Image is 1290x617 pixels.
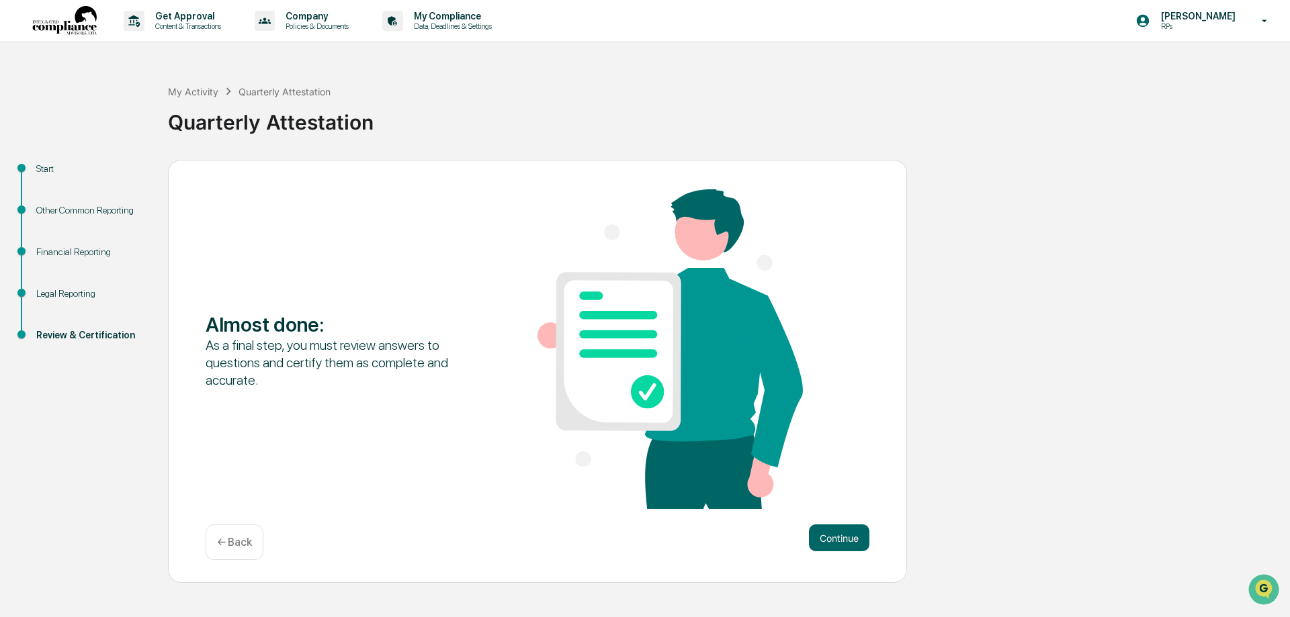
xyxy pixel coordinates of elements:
[13,103,38,127] img: 1746055101610-c473b297-6a78-478c-a979-82029cc54cd1
[1150,11,1242,21] p: [PERSON_NAME]
[97,171,108,181] div: 🗄️
[36,287,146,301] div: Legal Reporting
[27,195,85,208] span: Data Lookup
[13,28,245,50] p: How can we help?
[206,312,471,336] div: Almost done :
[144,21,228,31] p: Content & Transactions
[13,171,24,181] div: 🖐️
[36,162,146,176] div: Start
[32,6,97,36] img: logo
[217,536,252,549] p: ← Back
[92,164,172,188] a: 🗄️Attestations
[36,203,146,218] div: Other Common Reporting
[36,328,146,342] div: Review & Certification
[27,169,87,183] span: Preclearance
[403,11,499,21] p: My Compliance
[168,99,1283,134] div: Quarterly Attestation
[144,11,228,21] p: Get Approval
[36,245,146,259] div: Financial Reporting
[809,524,869,551] button: Continue
[537,189,803,509] img: Almost done
[1247,573,1283,609] iframe: Open customer support
[206,336,471,389] div: As a final step, you must review answers to questions and certify them as complete and accurate.
[111,169,167,183] span: Attestations
[46,103,220,116] div: Start new chat
[13,196,24,207] div: 🔎
[134,228,163,238] span: Pylon
[403,21,499,31] p: Data, Deadlines & Settings
[95,227,163,238] a: Powered byPylon
[46,116,170,127] div: We're available if you need us!
[275,11,355,21] p: Company
[228,107,245,123] button: Start new chat
[168,86,218,97] div: My Activity
[1150,21,1242,31] p: RPs
[8,189,90,213] a: 🔎Data Lookup
[275,21,355,31] p: Policies & Documents
[8,164,92,188] a: 🖐️Preclearance
[239,86,331,97] div: Quarterly Attestation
